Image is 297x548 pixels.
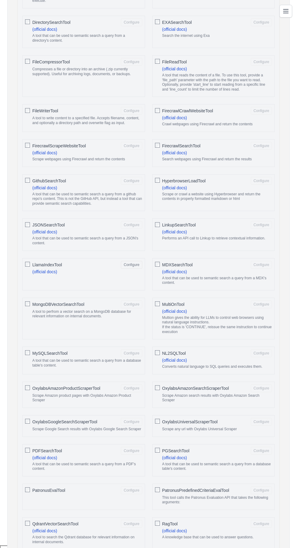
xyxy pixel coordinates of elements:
button: FirecrawlScrapeWebsiteTool (official docs) Scrape webpages using Firecrawl and return the contents [121,142,142,150]
span: OxylabsGoogleSearchScraperTool [32,419,97,425]
span: PDFSearchTool [32,448,62,454]
button: QdrantVectorSearchTool (official docs) A tool to search the Qdrant database for relevant informat... [121,520,142,528]
button: OxylabsGoogleSearchScraperTool Scrape Google Search results with Oxylabs Google Search Scraper [121,418,142,426]
span: QdrantVectorSearchTool [32,521,79,527]
span: HyperbrowserLoadTool [162,178,206,184]
a: (official docs) [32,269,57,274]
a: (official docs) [32,229,57,234]
button: OxylabsUniversalScraperTool Scrape any url with Oxylabs Universal Scraper [251,418,272,426]
a: (official docs) [162,528,187,533]
a: (official docs) [162,358,187,363]
p: This tool calls the Patronus Evaluation API that takes the following arguments: [162,495,272,505]
button: EXASearchTool (official docs) Search the internet using Exa [251,18,272,26]
button: MultiOnTool (official docs) Multion gives the ability for LLMs to control web browsers using natu... [251,300,272,308]
button: NL2SQLTool (official docs) Converts natural language to SQL queries and executes them. [251,349,272,357]
span: JSONSearchTool [32,222,65,228]
p: Scrape or crawl a website using Hyperbrowser and return the contents in properly formatted markdo... [162,192,272,201]
a: (official docs) [32,150,57,155]
a: (official docs) [32,455,57,460]
span: MDXSearchTool [162,262,193,268]
button: FirecrawlCrawlWebsiteTool (official docs) Crawl webpages using Firecrawl and return the contents [251,107,272,115]
p: Converts natural language to SQL queries and executes them. [162,364,272,369]
button: PGSearchTool (official docs) A tool that can be used to semantic search a query from a database t... [251,447,272,455]
button: LinkupSearchTool (official docs) Performs an API call to Linkup to retrieve contextual information. [251,221,272,229]
a: (official docs) [162,309,187,314]
p: A tool that reads the content of a file. To use this tool, provide a 'file_path' parameter with t... [162,73,272,92]
span: FileReadTool [162,59,187,65]
p: Compresses a file or directory into an archive (.zip currently supported). Useful for archiving l... [32,67,142,76]
button: GithubSearchTool (official docs) A tool that can be used to semantic search a query from a github... [121,177,142,185]
span: MultiOnTool [162,301,185,307]
span: GithubSearchTool [32,178,66,184]
a: (official docs) [162,115,187,120]
p: A tool to perfrom a vector search on a MongoDB database for relevant information on internal docu... [32,309,142,319]
span: PGSearchTool [162,448,189,454]
span: FirecrawlScrapeWebsiteTool [32,143,86,149]
a: (official docs) [162,66,187,71]
button: PatronusPredefinedCriteriaEvalTool This tool calls the Patronus Evaluation API that takes the fol... [251,486,272,494]
span: OxylabsUniversalScraperTool [162,419,218,425]
a: (official docs) [162,229,187,234]
p: A tool that can be used to semantic search a query from a JSON's content. [32,236,142,245]
button: DirectorySearchTool (official docs) A tool that can be used to semantic search a query from a dir... [121,18,142,26]
button: MySQLSearchTool A tool that can be used to semantic search a query from a database table's content. [121,349,142,357]
p: Scrape Amazon search results with Oxylabs Amazon Search Scraper [162,393,272,403]
a: (official docs) [162,185,187,190]
a: (official docs) [32,528,57,533]
button: FileCompressorTool Compresses a file or directory into an archive (.zip currently supported). Use... [121,58,142,66]
p: A tool that can be used to semantic search a query from a github repo's content. This is not the ... [32,192,142,206]
p: A tool that can be used to semantic search a query from a MDX's content. [162,276,272,285]
p: A knowledge base that can be used to answer questions. [162,535,272,540]
button: MongoDBVectorSearchTool A tool to perfrom a vector search on a MongoDB database for relevant info... [121,300,142,308]
span: FirecrawlSearchTool [162,143,201,149]
a: (official docs) [162,455,187,460]
a: (official docs) [162,27,187,32]
button: HyperbrowserLoadTool (official docs) Scrape or crawl a website using Hyperbrowser and return the ... [251,177,272,185]
span: LlamaIndexTool [32,262,62,268]
button: LlamaIndexTool (official docs) [121,261,142,269]
button: JSONSearchTool (official docs) A tool that can be used to semantic search a query from a JSON's c... [121,221,142,229]
span: MongoDBVectorSearchTool [32,301,84,307]
span: OxylabsAmazonSearchScraperTool [162,385,229,391]
p: A tool that can be used to semantic search a query from a database table's content. [32,358,142,368]
a: (official docs) [162,269,187,274]
p: Crawl webpages using Firecrawl and return the contents [162,122,272,127]
p: A tool to search the Qdrant database for relevant information on internal documents. [32,535,142,544]
span: FirecrawlCrawlWebsiteTool [162,108,213,114]
span: PatronusPredefinedCriteriaEvalTool [162,487,229,493]
button: PDFSearchTool (official docs) A tool that can be used to semantic search a query from a PDF's con... [121,447,142,455]
span: FileWriterTool [32,108,58,114]
button: FileReadTool (official docs) A tool that reads the content of a file. To use this tool, provide a... [251,58,272,66]
p: Search webpages using Firecrawl and return the results [162,157,272,162]
p: Multion gives the ability for LLMs to control web browsers using natural language instructions. I... [162,316,272,334]
button: Toggle navigation [279,5,292,18]
p: Scrape Google Search results with Oxylabs Google Search Scraper [32,427,142,432]
p: Search the internet using Exa [162,34,272,38]
span: RagTool [162,521,178,527]
span: MySQLSearchTool [32,350,68,356]
p: Scrape Amazon product pages with Oxylabs Amazon Product Scraper [32,393,142,403]
span: LinkupSearchTool [162,222,196,228]
a: (official docs) [32,27,57,32]
span: DirectorySearchTool [32,19,70,25]
button: FirecrawlSearchTool (official docs) Search webpages using Firecrawl and return the results [251,142,272,150]
button: FileWriterTool A tool to write content to a specified file. Accepts filename, content, and option... [121,107,142,115]
button: PatronusEvalTool [121,486,142,494]
p: Scrape webpages using Firecrawl and return the contents [32,157,142,162]
p: Scrape any url with Oxylabs Universal Scraper [162,427,272,432]
button: OxylabsAmazonSearchScraperTool Scrape Amazon search results with Oxylabs Amazon Search Scraper [251,384,272,392]
p: A tool that can be used to semantic search a query from a database table's content. [162,462,272,471]
p: Performs an API call to Linkup to retrieve contextual information. [162,236,272,241]
span: PatronusEvalTool [32,487,65,493]
button: OxylabsAmazonProductScraperTool Scrape Amazon product pages with Oxylabs Amazon Product Scraper [121,384,142,392]
a: (official docs) [32,185,57,190]
button: RagTool (official docs) A knowledge base that can be used to answer questions. [251,520,272,528]
span: FileCompressorTool [32,59,70,65]
span: EXASearchTool [162,19,192,25]
p: A tool that can be used to semantic search a query from a directory's content. [32,34,142,43]
p: A tool that can be used to semantic search a query from a PDF's content. [32,462,142,471]
button: MDXSearchTool (official docs) A tool that can be used to semantic search a query from a MDX's con... [251,261,272,269]
a: (official docs) [162,150,187,155]
span: OxylabsAmazonProductScraperTool [32,385,100,391]
p: A tool to write content to a specified file. Accepts filename, content, and optionally a director... [32,116,142,125]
